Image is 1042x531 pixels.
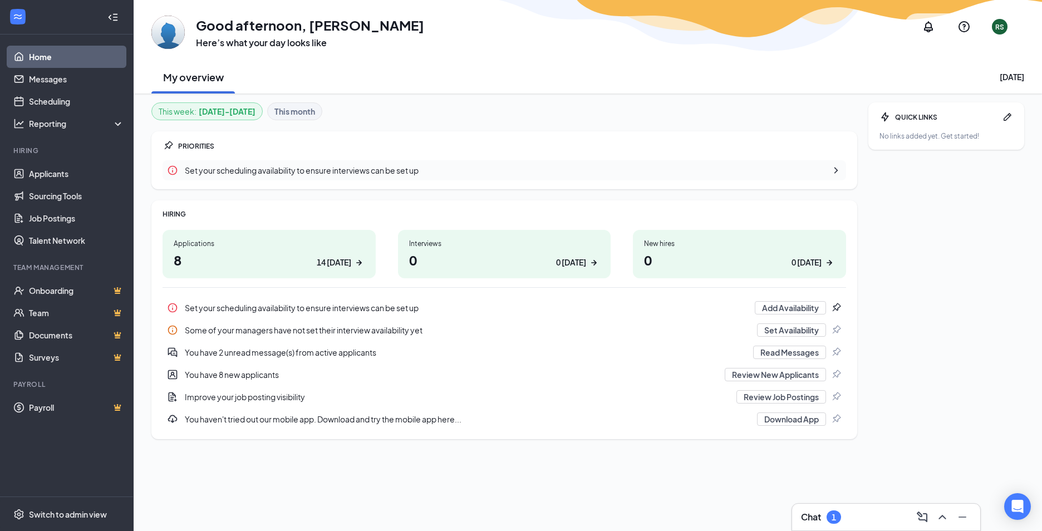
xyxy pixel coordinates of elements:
a: DoubleChatActiveYou have 2 unread message(s) from active applicantsRead MessagesPin [163,341,846,363]
div: Some of your managers have not set their interview availability yet [163,319,846,341]
svg: Download [167,414,178,425]
button: ComposeMessage [913,508,931,526]
a: InfoSet your scheduling availability to ensure interviews can be set upChevronRight [163,160,846,180]
svg: Settings [13,509,24,520]
div: Set your scheduling availability to ensure interviews can be set up [185,165,824,176]
button: Download App [757,412,826,426]
svg: Info [167,165,178,176]
div: You haven't tried out our mobile app. Download and try the mobile app here... [185,414,750,425]
div: Payroll [13,380,122,389]
div: Some of your managers have not set their interview availability yet [185,324,750,336]
button: Minimize [953,508,971,526]
svg: ArrowRight [588,257,599,268]
svg: DoubleChatActive [167,347,178,358]
svg: Bolt [879,111,891,122]
a: InfoSet your scheduling availability to ensure interviews can be set upAdd AvailabilityPin [163,297,846,319]
svg: QuestionInfo [957,20,971,33]
svg: Notifications [922,20,935,33]
img: Robert Smith [151,16,185,49]
h1: Good afternoon, [PERSON_NAME] [196,16,424,35]
div: 14 [DATE] [317,257,351,268]
div: No links added yet. Get started! [879,131,1013,141]
div: Open Intercom Messenger [1004,493,1031,520]
a: TeamCrown [29,302,124,324]
button: Review New Applicants [725,368,826,381]
svg: DocumentAdd [167,391,178,402]
div: Reporting [29,118,125,129]
div: Set your scheduling availability to ensure interviews can be set up [185,302,748,313]
a: New hires00 [DATE]ArrowRight [633,230,846,278]
div: This week : [159,105,255,117]
a: Job Postings [29,207,124,229]
div: Set your scheduling availability to ensure interviews can be set up [163,297,846,319]
div: Improve your job posting visibility [163,386,846,408]
a: Scheduling [29,90,124,112]
div: PRIORITIES [178,141,846,151]
svg: Pin [830,347,842,358]
div: You have 2 unread message(s) from active applicants [185,347,746,358]
div: Switch to admin view [29,509,107,520]
div: RS [995,22,1004,32]
div: You haven't tried out our mobile app. Download and try the mobile app here... [163,408,846,430]
div: You have 2 unread message(s) from active applicants [163,341,846,363]
svg: Pin [163,140,174,151]
svg: ArrowRight [824,257,835,268]
div: Set your scheduling availability to ensure interviews can be set up [163,160,846,180]
svg: ArrowRight [353,257,365,268]
div: Interviews [409,239,600,248]
svg: Pin [830,302,842,313]
svg: Minimize [956,510,969,524]
svg: Pin [830,414,842,425]
a: Interviews00 [DATE]ArrowRight [398,230,611,278]
svg: ChevronUp [936,510,949,524]
svg: ComposeMessage [916,510,929,524]
div: Improve your job posting visibility [185,391,730,402]
div: [DATE] [1000,71,1024,82]
svg: Pin [830,324,842,336]
button: ChevronUp [933,508,951,526]
svg: WorkstreamLogo [12,11,23,22]
div: Team Management [13,263,122,272]
svg: Info [167,324,178,336]
div: 0 [DATE] [556,257,586,268]
div: QUICK LINKS [895,112,997,122]
a: SurveysCrown [29,346,124,368]
a: Applicants [29,163,124,185]
svg: UserEntity [167,369,178,380]
div: You have 8 new applicants [185,369,718,380]
h3: Here’s what your day looks like [196,37,424,49]
a: Applications814 [DATE]ArrowRight [163,230,376,278]
svg: Pen [1002,111,1013,122]
h2: My overview [163,70,224,84]
div: HIRING [163,209,846,219]
button: Read Messages [753,346,826,359]
div: Hiring [13,146,122,155]
div: Applications [174,239,365,248]
a: InfoSome of your managers have not set their interview availability yetSet AvailabilityPin [163,319,846,341]
svg: Info [167,302,178,313]
a: DownloadYou haven't tried out our mobile app. Download and try the mobile app here...Download AppPin [163,408,846,430]
b: This month [274,105,315,117]
svg: Collapse [107,12,119,23]
svg: Pin [830,369,842,380]
a: PayrollCrown [29,396,124,419]
a: Sourcing Tools [29,185,124,207]
div: 0 [DATE] [792,257,822,268]
a: DocumentsCrown [29,324,124,346]
div: You have 8 new applicants [163,363,846,386]
div: 1 [832,513,836,522]
button: Add Availability [755,301,826,314]
button: Review Job Postings [736,390,826,404]
a: UserEntityYou have 8 new applicantsReview New ApplicantsPin [163,363,846,386]
svg: ChevronRight [830,165,842,176]
svg: Pin [830,391,842,402]
a: OnboardingCrown [29,279,124,302]
h3: Chat [801,511,821,523]
a: DocumentAddImprove your job posting visibilityReview Job PostingsPin [163,386,846,408]
h1: 8 [174,250,365,269]
a: Home [29,46,124,68]
a: Talent Network [29,229,124,252]
b: [DATE] - [DATE] [199,105,255,117]
div: New hires [644,239,835,248]
button: Set Availability [757,323,826,337]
